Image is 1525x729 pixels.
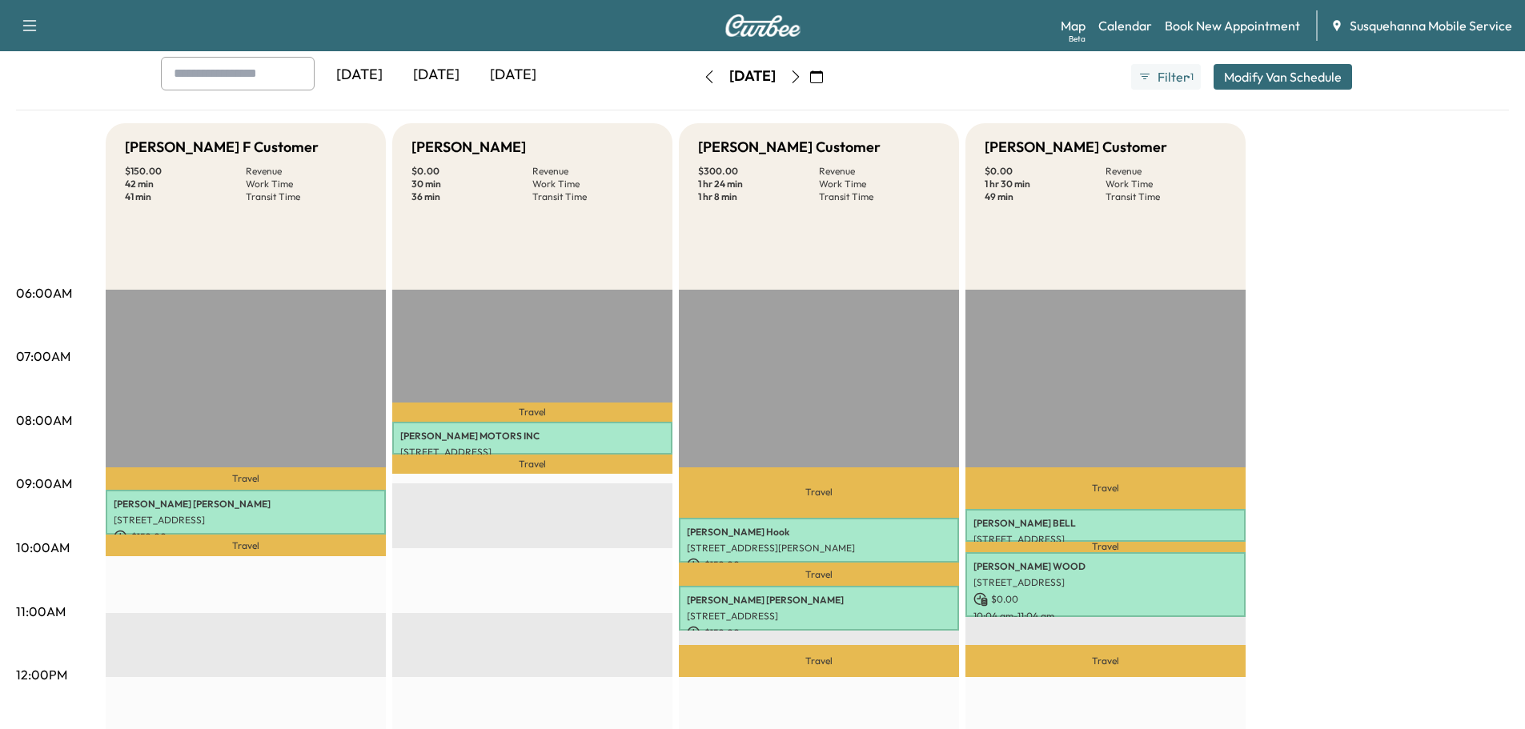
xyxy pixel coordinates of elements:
h5: [PERSON_NAME] Customer [985,136,1167,158]
p: $ 0.00 [973,592,1238,607]
div: [DATE] [729,66,776,86]
div: [DATE] [475,57,552,94]
span: 1 [1190,70,1194,83]
p: 49 min [985,190,1106,203]
p: Transit Time [819,190,940,203]
p: [STREET_ADDRESS] [973,533,1238,546]
p: Travel [106,535,386,556]
p: [PERSON_NAME] [PERSON_NAME] [114,498,378,511]
h5: [PERSON_NAME] [411,136,526,158]
p: 12:00PM [16,665,67,684]
p: 30 min [411,178,532,190]
a: Book New Appointment [1165,16,1300,35]
p: 41 min [125,190,246,203]
p: $ 150.00 [125,165,246,178]
div: [DATE] [398,57,475,94]
p: Travel [679,645,959,677]
p: [STREET_ADDRESS] [114,514,378,527]
p: Travel [679,467,959,518]
p: [PERSON_NAME] BELL [973,517,1238,530]
p: [PERSON_NAME] MOTORS INC [400,430,664,443]
span: Filter [1158,67,1186,86]
p: Travel [679,563,959,585]
p: 36 min [411,190,532,203]
h5: [PERSON_NAME] F Customer [125,136,319,158]
p: Revenue [819,165,940,178]
p: Travel [965,645,1246,677]
p: [STREET_ADDRESS][PERSON_NAME] [687,542,951,555]
p: 1 hr 24 min [698,178,819,190]
p: [STREET_ADDRESS] [400,446,664,459]
p: Travel [392,455,672,474]
p: 1 hr 8 min [698,190,819,203]
p: [STREET_ADDRESS] [687,610,951,623]
p: 42 min [125,178,246,190]
p: Travel [965,542,1246,552]
p: Revenue [1106,165,1226,178]
a: Calendar [1098,16,1152,35]
p: Transit Time [532,190,653,203]
a: MapBeta [1061,16,1086,35]
button: Filter●1 [1131,64,1200,90]
div: [DATE] [321,57,398,94]
p: Travel [965,467,1246,509]
p: Revenue [246,165,367,178]
p: [PERSON_NAME] Hook [687,526,951,539]
p: 08:00AM [16,411,72,430]
p: 06:00AM [16,283,72,302]
p: [PERSON_NAME] [PERSON_NAME] [687,594,951,607]
p: 11:00AM [16,602,66,621]
p: 10:00AM [16,538,70,557]
p: 10:04 am - 11:04 am [973,610,1238,623]
p: Travel [392,403,672,422]
span: ● [1186,73,1190,81]
p: [PERSON_NAME] WOOD [973,560,1238,573]
h5: [PERSON_NAME] Customer [698,136,881,158]
p: Travel [106,467,386,490]
p: Work Time [532,178,653,190]
p: Transit Time [1106,190,1226,203]
p: $ 150.00 [114,530,378,544]
p: Revenue [532,165,653,178]
p: [STREET_ADDRESS] [973,576,1238,589]
div: Beta [1069,33,1086,45]
p: Work Time [819,178,940,190]
p: $ 150.00 [687,558,951,572]
button: Modify Van Schedule [1214,64,1352,90]
p: $ 300.00 [698,165,819,178]
p: Work Time [246,178,367,190]
p: Work Time [1106,178,1226,190]
p: 1 hr 30 min [985,178,1106,190]
p: $ 0.00 [985,165,1106,178]
p: Transit Time [246,190,367,203]
span: Susquehanna Mobile Service [1350,16,1512,35]
img: Curbee Logo [724,14,801,37]
p: $ 0.00 [411,165,532,178]
p: $ 150.00 [687,626,951,640]
p: 09:00AM [16,474,72,493]
p: 07:00AM [16,346,70,366]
